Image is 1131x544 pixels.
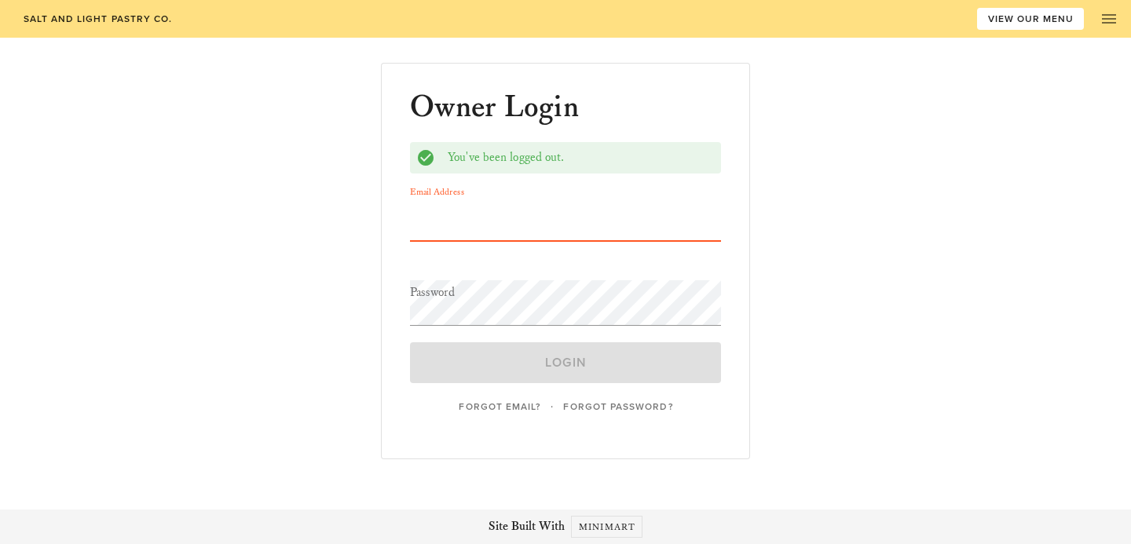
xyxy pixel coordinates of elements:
[13,8,182,30] a: Salt and Light Pastry Co.
[448,149,715,166] div: You've been logged out.
[553,396,683,418] a: Forgot Password?
[410,396,721,418] div: ·
[562,401,672,412] span: Forgot Password?
[448,396,551,418] a: Forgot Email?
[410,92,579,123] h1: Owner Login
[987,13,1074,24] span: VIEW OUR MENU
[578,521,635,533] span: Minimart
[410,186,464,198] label: Email Address
[571,516,642,538] a: Minimart
[458,401,540,412] span: Forgot Email?
[22,13,172,24] span: Salt and Light Pastry Co.
[977,8,1084,30] a: VIEW OUR MENU
[489,517,565,536] span: Site Built With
